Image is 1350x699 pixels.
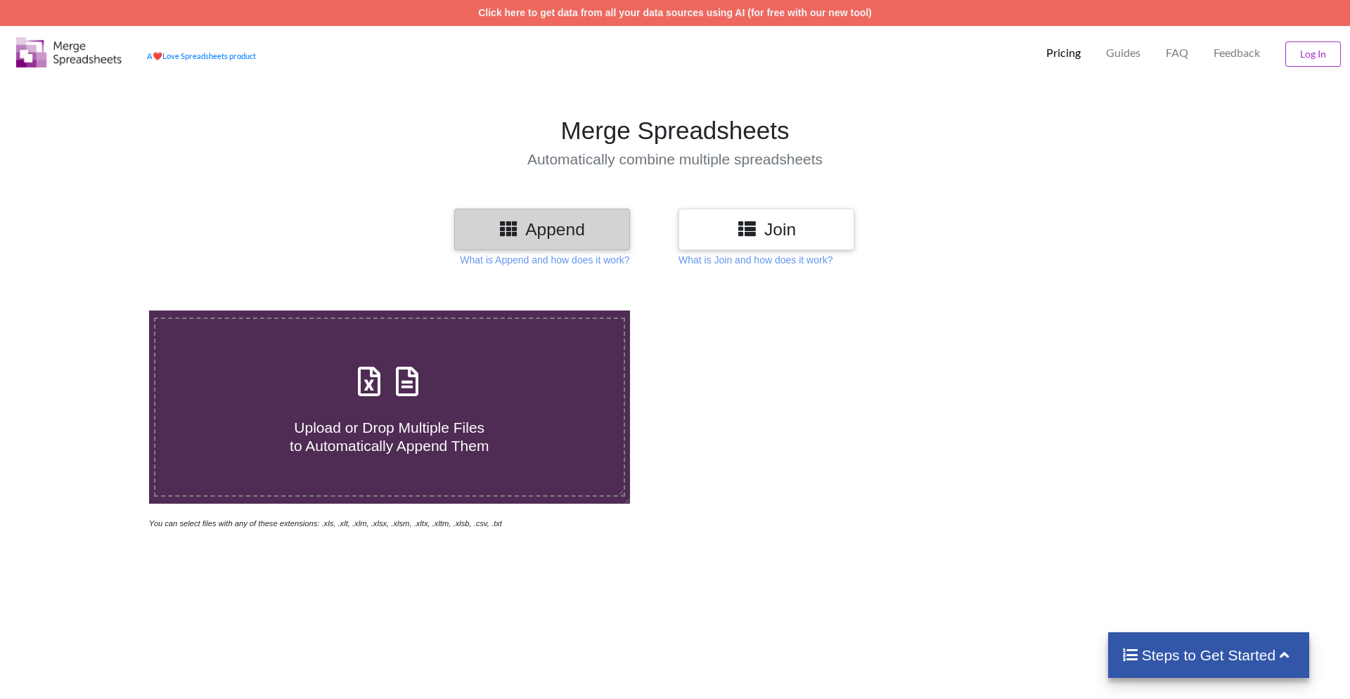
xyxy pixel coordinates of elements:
[679,253,832,267] p: What is Join and how does it work?
[460,253,629,267] p: What is Append and how does it work?
[147,51,256,60] a: AheartLove Spreadsheets product
[290,419,489,453] span: Upload or Drop Multiple Files to Automatically Append Them
[465,219,619,240] h3: Append
[1285,41,1341,67] button: Log In
[149,519,502,528] i: You can select files with any of these extensions: .xls, .xlt, .xlm, .xlsx, .xlsm, .xltx, .xltm, ...
[1122,646,1296,664] h4: Steps to Get Started
[689,219,844,240] h3: Join
[1214,47,1260,58] span: Feedback
[1166,46,1188,60] p: FAQ
[153,51,162,60] span: heart
[1106,46,1140,60] p: Guides
[478,7,872,18] a: Click here to get data from all your data sources using AI (for free with our new tool)
[1046,46,1081,60] p: Pricing
[16,37,122,67] img: Logo.png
